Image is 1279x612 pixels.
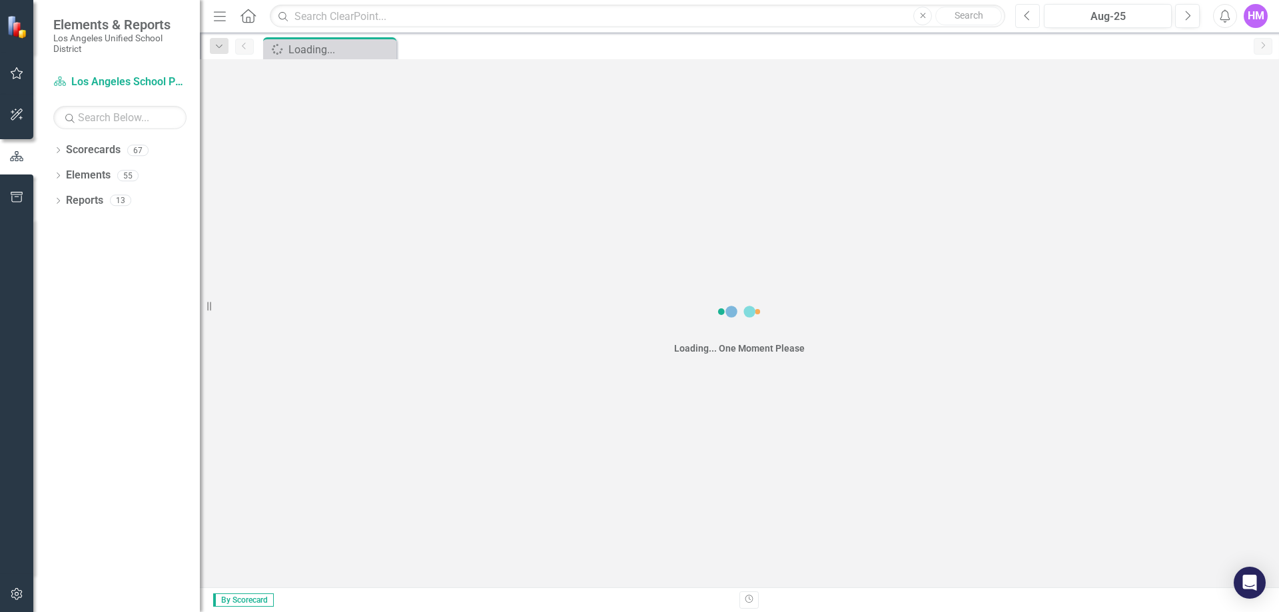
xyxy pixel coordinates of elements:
button: HM [1244,4,1268,28]
div: 13 [110,195,131,206]
div: Open Intercom Messenger [1234,567,1266,599]
div: Loading... [288,41,393,58]
a: Reports [66,193,103,208]
div: 55 [117,170,139,181]
a: Scorecards [66,143,121,158]
input: Search ClearPoint... [270,5,1005,28]
span: Search [955,10,983,21]
a: Los Angeles School Police [53,75,187,90]
a: Elements [66,168,111,183]
button: Aug-25 [1044,4,1172,28]
div: 67 [127,145,149,156]
img: ClearPoint Strategy [7,15,30,39]
span: By Scorecard [213,593,274,607]
div: Aug-25 [1049,9,1167,25]
small: Los Angeles Unified School District [53,33,187,55]
span: Elements & Reports [53,17,187,33]
button: Search [935,7,1002,25]
div: Loading... One Moment Please [674,342,805,355]
input: Search Below... [53,106,187,129]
